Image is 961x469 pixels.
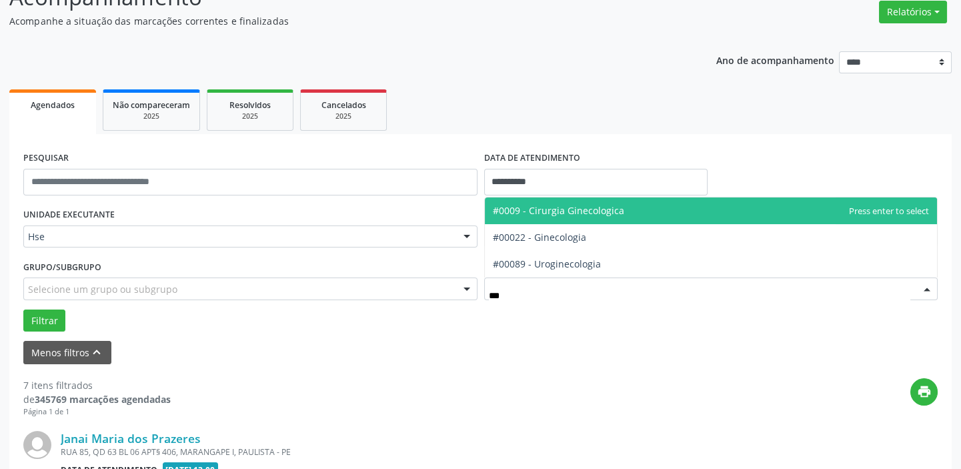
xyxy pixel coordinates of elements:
p: Acompanhe a situação das marcações correntes e finalizadas [9,14,669,28]
label: UNIDADE EXECUTANTE [23,205,115,225]
p: Ano de acompanhamento [716,51,834,68]
span: Hse [28,230,450,244]
label: Grupo/Subgrupo [23,257,101,278]
span: Selecione um grupo ou subgrupo [28,282,177,296]
button: Relatórios [879,1,947,23]
a: Janai Maria dos Prazeres [61,431,201,446]
button: Menos filtroskeyboard_arrow_up [23,341,111,364]
div: 7 itens filtrados [23,378,171,392]
span: #00089 - Uroginecologia [493,258,601,270]
div: Página 1 de 1 [23,406,171,418]
div: 2025 [113,111,190,121]
span: Não compareceram [113,99,190,111]
span: Agendados [31,99,75,111]
div: 2025 [217,111,283,121]
strong: 345769 marcações agendadas [35,393,171,406]
button: print [910,378,938,406]
span: #0009 - Cirurgia Ginecologica [493,204,624,217]
img: img [23,431,51,459]
button: Filtrar [23,310,65,332]
i: keyboard_arrow_up [89,345,104,360]
span: #00022 - Ginecologia [493,231,586,244]
span: Resolvidos [229,99,271,111]
label: PESQUISAR [23,148,69,169]
div: 2025 [310,111,377,121]
label: DATA DE ATENDIMENTO [484,148,580,169]
i: print [917,384,932,399]
span: Cancelados [321,99,366,111]
div: RUA 85, QD 63 BL 06 APT§ 406, MARANGAPE I, PAULISTA - PE [61,446,738,458]
div: de [23,392,171,406]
